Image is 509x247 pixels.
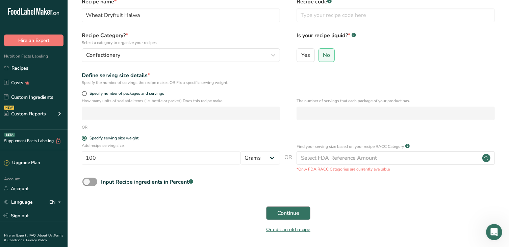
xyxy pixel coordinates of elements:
[82,98,280,104] p: How many units of sealable items (i.e. bottle or packet) Does this recipe make.
[101,178,193,186] div: Input Recipe ingredients in Percent
[82,48,280,62] button: Confectionery
[82,31,280,46] label: Recipe Category?
[297,166,495,172] p: *Only FDA RACC Categories are currently available
[82,124,87,130] div: OR
[82,8,280,22] input: Type your recipe name here
[49,198,63,206] div: EN
[86,51,120,59] span: Confectionery
[323,52,330,59] span: No
[82,80,280,86] div: Specify the number of servings the recipe makes OR Fix a specific serving weight
[284,153,292,172] span: OR
[297,8,495,22] input: Type your recipe code here
[4,106,14,110] div: NEW
[4,160,40,166] div: Upgrade Plan
[4,35,63,46] button: Hire an Expert
[4,110,46,117] div: Custom Reports
[82,142,280,149] p: Add recipe serving size.
[4,133,15,137] div: BETA
[37,233,54,238] a: About Us .
[277,209,299,217] span: Continue
[82,151,240,165] input: Type your serving size here
[82,71,280,80] div: Define serving size details
[266,206,310,220] button: Continue
[29,233,37,238] a: FAQ .
[87,91,164,96] span: Specify number of packages and servings
[82,40,280,46] p: Select a category to organize your recipes
[486,224,502,240] iframe: Intercom live chat
[266,226,310,233] a: Or edit an old recipe
[4,233,63,243] a: Terms & Conditions .
[301,154,377,162] div: Select FDA Reference Amount
[26,238,47,243] a: Privacy Policy
[297,98,495,104] p: The number of servings that each package of your product has.
[297,143,404,150] p: Find your serving size based on your recipe RACC Category
[297,31,495,46] label: Is your recipe liquid?
[301,52,310,59] span: Yes
[4,196,33,208] a: Language
[90,136,138,141] div: Specify serving size weight
[4,233,28,238] a: Hire an Expert .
